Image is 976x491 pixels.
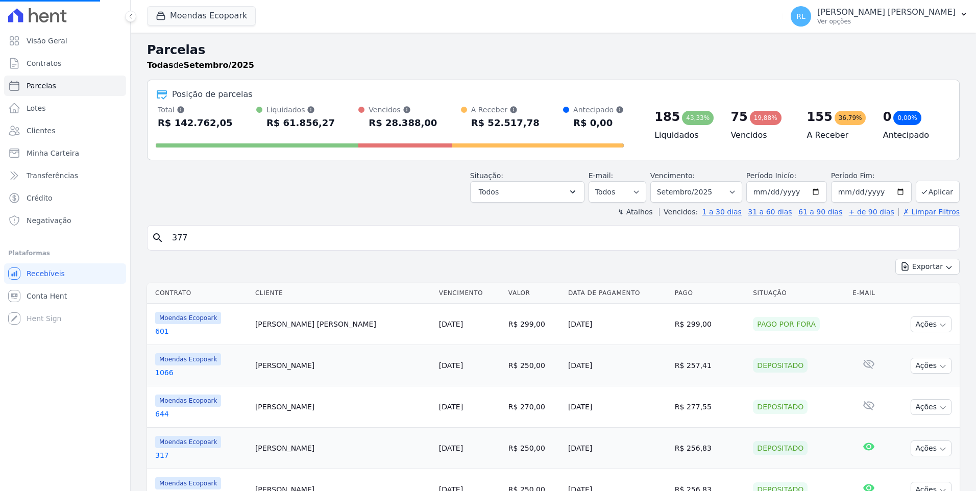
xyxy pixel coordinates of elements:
button: RL [PERSON_NAME] [PERSON_NAME] Ver opções [783,2,976,31]
td: [PERSON_NAME] [251,345,435,386]
div: 19,88% [750,111,782,125]
td: R$ 257,41 [671,345,749,386]
div: Liquidados [266,105,335,115]
label: Vencidos: [659,208,698,216]
span: Moendas Ecopoark [155,477,221,489]
div: R$ 142.762,05 [158,115,233,131]
a: Visão Geral [4,31,126,51]
label: Período Inicío: [746,171,796,180]
a: Crédito [4,188,126,208]
label: Vencimento: [650,171,695,180]
td: [DATE] [564,304,671,345]
div: Pago por fora [753,317,820,331]
a: Parcelas [4,76,126,96]
td: R$ 270,00 [504,386,564,428]
h4: Vencidos [730,129,790,141]
a: 61 a 90 dias [798,208,842,216]
a: 644 [155,409,247,419]
div: 75 [730,109,747,125]
a: 31 a 60 dias [748,208,792,216]
button: Exportar [895,259,960,275]
button: Moendas Ecopoark [147,6,256,26]
th: Contrato [147,283,251,304]
span: Clientes [27,126,55,136]
td: R$ 256,83 [671,428,749,469]
div: A Receber [471,105,540,115]
div: 155 [807,109,833,125]
button: Ações [911,316,951,332]
a: Contratos [4,53,126,73]
h4: A Receber [807,129,867,141]
button: Ações [911,358,951,374]
label: ↯ Atalhos [618,208,652,216]
h2: Parcelas [147,41,960,59]
a: + de 90 dias [849,208,894,216]
a: [DATE] [439,444,463,452]
td: R$ 250,00 [504,345,564,386]
div: Antecipado [573,105,624,115]
div: Depositado [753,441,808,455]
strong: Setembro/2025 [184,60,254,70]
a: [DATE] [439,320,463,328]
a: Lotes [4,98,126,118]
a: Minha Carteira [4,143,126,163]
a: 1066 [155,367,247,378]
th: Pago [671,283,749,304]
a: Conta Hent [4,286,126,306]
a: 1 a 30 dias [702,208,742,216]
th: Cliente [251,283,435,304]
label: E-mail: [589,171,614,180]
td: [DATE] [564,386,671,428]
div: R$ 0,00 [573,115,624,131]
div: 43,33% [682,111,714,125]
div: Depositado [753,358,808,373]
td: [PERSON_NAME] [PERSON_NAME] [251,304,435,345]
td: R$ 299,00 [504,304,564,345]
div: Total [158,105,233,115]
span: Moendas Ecopoark [155,436,221,448]
span: Visão Geral [27,36,67,46]
div: R$ 28.388,00 [369,115,437,131]
span: Moendas Ecopoark [155,312,221,324]
input: Buscar por nome do lote ou do cliente [166,228,955,248]
a: Clientes [4,120,126,141]
div: Plataformas [8,247,122,259]
span: Lotes [27,103,46,113]
div: R$ 52.517,78 [471,115,540,131]
button: Ações [911,440,951,456]
a: 317 [155,450,247,460]
h4: Liquidados [654,129,714,141]
th: E-mail [848,283,889,304]
a: Recebíveis [4,263,126,284]
th: Situação [749,283,848,304]
span: Contratos [27,58,61,68]
p: de [147,59,254,71]
span: Moendas Ecopoark [155,395,221,407]
label: Período Fim: [831,170,912,181]
a: Transferências [4,165,126,186]
span: Moendas Ecopoark [155,353,221,365]
th: Valor [504,283,564,304]
td: [DATE] [564,345,671,386]
a: Negativação [4,210,126,231]
td: [DATE] [564,428,671,469]
span: Transferências [27,170,78,181]
div: 0 [883,109,892,125]
div: Depositado [753,400,808,414]
th: Vencimento [435,283,504,304]
button: Aplicar [916,181,960,203]
p: Ver opções [817,17,956,26]
td: [PERSON_NAME] [251,428,435,469]
td: R$ 299,00 [671,304,749,345]
i: search [152,232,164,244]
span: Todos [479,186,499,198]
button: Todos [470,181,584,203]
h4: Antecipado [883,129,943,141]
a: [DATE] [439,403,463,411]
td: [PERSON_NAME] [251,386,435,428]
div: 36,79% [835,111,866,125]
th: Data de Pagamento [564,283,671,304]
span: RL [796,13,806,20]
span: Negativação [27,215,71,226]
div: Vencidos [369,105,437,115]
